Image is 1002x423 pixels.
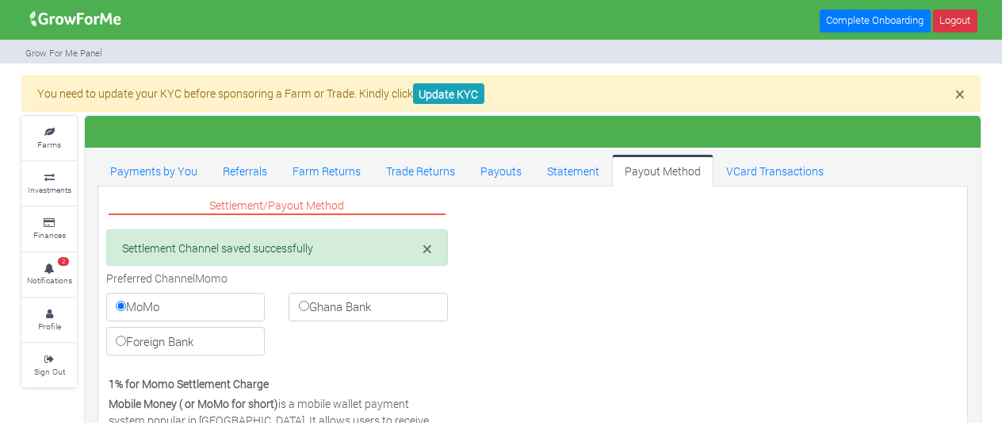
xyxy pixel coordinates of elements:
span: × [423,236,432,260]
small: Grow For Me Panel [25,47,102,59]
small: Sign Out [34,366,65,377]
a: Payouts [468,155,534,187]
a: Sign Out [21,344,77,387]
a: Farm Returns [280,155,373,187]
a: VCard Transactions [713,155,836,187]
small: Finances [33,229,66,240]
span: 2 [58,257,69,267]
a: 2 Notifications [21,253,77,297]
b: 1% for Momo Settlement Charge [109,376,269,391]
img: growforme image [25,3,127,35]
a: Payout Method [612,155,713,187]
a: Referrals [210,155,280,187]
p: You need to update your KYC before sponsoring a Farm or Trade. Kindly click [37,85,965,102]
label: Ghana Bank [289,293,447,321]
a: Statement [534,155,612,187]
span: × [955,82,965,106]
button: Close [955,85,965,103]
small: Notifications [27,275,72,286]
button: Close [423,240,432,258]
div: Settlement Channel saved successfully [106,229,448,266]
label: Preferred Channel [106,270,195,286]
a: Finances [21,207,77,251]
a: Complete Onboarding [820,10,931,33]
a: Investments [21,162,77,206]
a: Logout [933,10,977,33]
small: Investments [28,184,71,195]
label: Foreign Bank [106,327,265,356]
div: Momo [94,270,460,361]
small: Farms [37,139,61,150]
label: MoMo [106,293,265,321]
a: Farms [21,117,77,160]
input: Foreign Bank [116,336,126,346]
a: Trade Returns [373,155,468,187]
a: Profile [21,298,77,342]
a: Update KYC [413,83,484,105]
input: Ghana Bank [299,301,309,311]
b: Mobile Money ( or MoMo for short) [109,396,278,411]
small: Profile [38,321,61,332]
a: Payments by You [98,155,210,187]
p: Settlement/Payout Method [109,197,446,215]
input: MoMo [116,301,126,311]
